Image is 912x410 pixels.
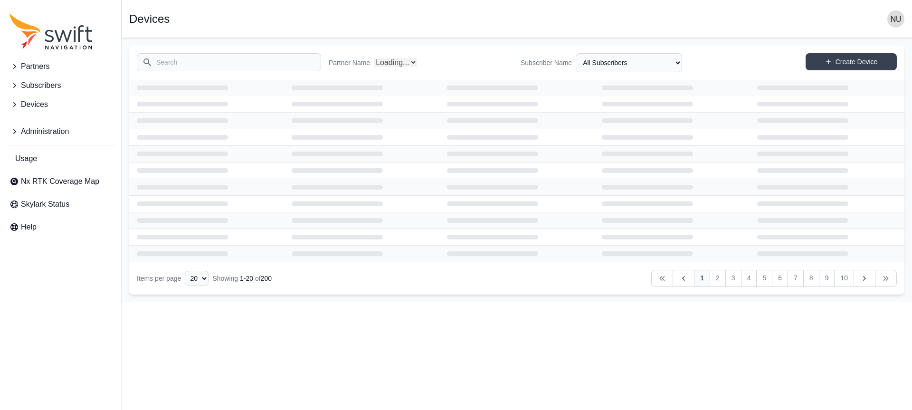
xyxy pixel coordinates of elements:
input: Search [137,53,321,71]
a: 9 [819,270,835,287]
button: Administration [6,122,115,141]
span: Administration [21,126,69,137]
h1: Devices [129,13,170,25]
a: Create Device [806,53,897,70]
span: Partners [21,61,49,72]
div: Showing of [212,274,272,283]
span: Skylark Status [21,199,69,210]
a: 3 [725,270,741,287]
select: Subscriber [576,53,682,72]
span: Items per page [137,275,181,282]
span: Subscribers [21,80,61,91]
button: Devices [6,95,115,114]
span: Devices [21,99,48,110]
span: Help [21,221,37,233]
a: 7 [788,270,804,287]
label: Partner Name [329,58,370,67]
a: 10 [834,270,854,287]
a: Nx RTK Coverage Map [6,172,115,191]
a: 6 [772,270,788,287]
a: 8 [803,270,819,287]
nav: Table navigation [129,262,904,295]
a: 2 [710,270,726,287]
select: Display Limit [185,271,209,286]
a: 1 [694,270,710,287]
span: Usage [15,153,37,164]
img: user photo [887,10,904,28]
button: Subscribers [6,76,115,95]
a: Skylark Status [6,195,115,214]
span: Nx RTK Coverage Map [21,176,99,187]
span: 1 - 20 [240,275,253,282]
button: Partners [6,57,115,76]
span: 200 [261,275,272,282]
label: Subscriber Name [521,58,572,67]
a: 5 [756,270,772,287]
a: Help [6,218,115,237]
a: 4 [741,270,757,287]
a: Usage [6,149,115,168]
